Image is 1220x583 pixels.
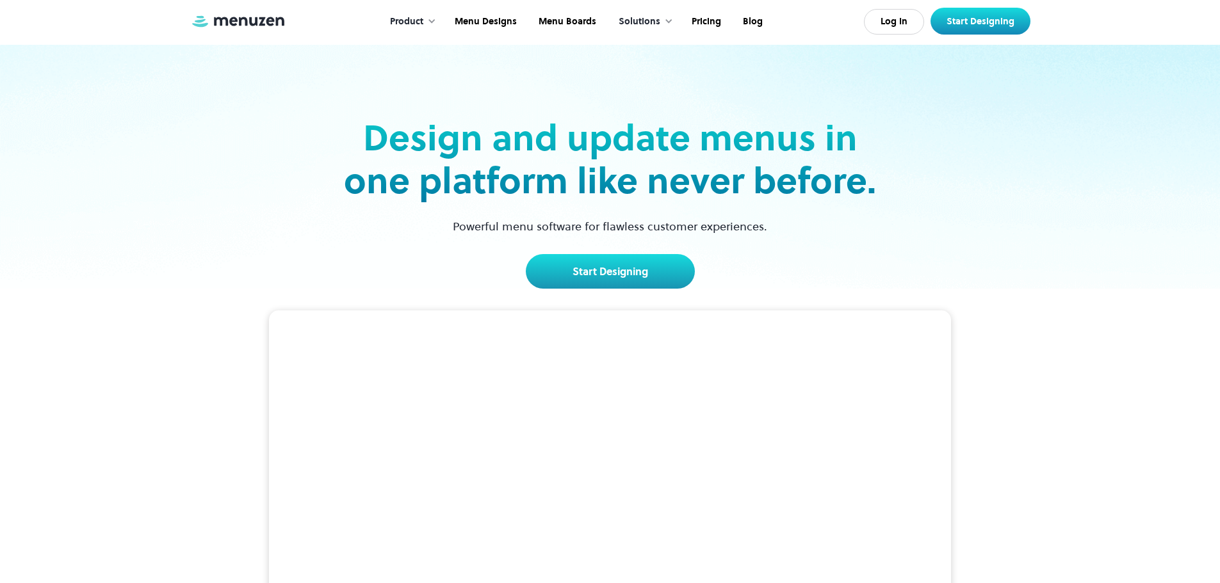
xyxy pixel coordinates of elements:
a: Start Designing [526,254,695,289]
a: Menu Boards [526,2,606,42]
a: Log In [864,9,924,35]
a: Blog [731,2,772,42]
h2: Design and update menus in one platform like never before. [340,116,881,202]
a: Menu Designs [443,2,526,42]
p: Powerful menu software for flawless customer experiences. [437,218,783,235]
a: Pricing [679,2,731,42]
div: Product [390,15,423,29]
a: Start Designing [931,8,1030,35]
div: Solutions [619,15,660,29]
